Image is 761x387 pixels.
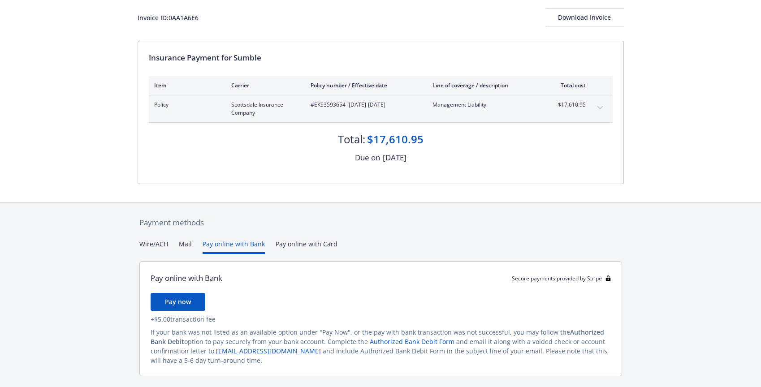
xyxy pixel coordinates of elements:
[151,314,611,324] div: + $5.00 transaction fee
[432,82,538,89] div: Line of coverage / description
[139,217,622,228] div: Payment methods
[216,347,321,355] a: [EMAIL_ADDRESS][DOMAIN_NAME]
[179,239,192,254] button: Mail
[367,132,424,147] div: $17,610.95
[154,101,217,109] span: Policy
[138,13,199,22] div: Invoice ID: 0AA1A6E6
[545,9,624,26] button: Download Invoice
[149,52,613,64] div: Insurance Payment for Sumble
[593,101,607,115] button: expand content
[203,239,265,254] button: Pay online with Bank
[151,328,604,346] span: Authorized Bank Debit
[512,275,611,282] div: Secure payments provided by Stripe
[151,327,611,365] div: If your bank was not listed as an available option under "Pay Now", or the pay with bank transact...
[139,239,168,254] button: Wire/ACH
[231,82,296,89] div: Carrier
[154,82,217,89] div: Item
[338,132,365,147] div: Total:
[151,272,222,284] div: Pay online with Bank
[311,82,418,89] div: Policy number / Effective date
[149,95,613,122] div: PolicyScottsdale Insurance Company#EKS3593654- [DATE]-[DATE]Management Liability$17,610.95expand ...
[276,239,337,254] button: Pay online with Card
[311,101,418,109] span: #EKS3593654 - [DATE]-[DATE]
[432,101,538,109] span: Management Liability
[165,297,191,306] span: Pay now
[231,101,296,117] span: Scottsdale Insurance Company
[370,337,454,346] a: Authorized Bank Debit Form
[552,82,586,89] div: Total cost
[552,101,586,109] span: $17,610.95
[151,293,205,311] button: Pay now
[383,152,406,163] div: [DATE]
[355,152,380,163] div: Due on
